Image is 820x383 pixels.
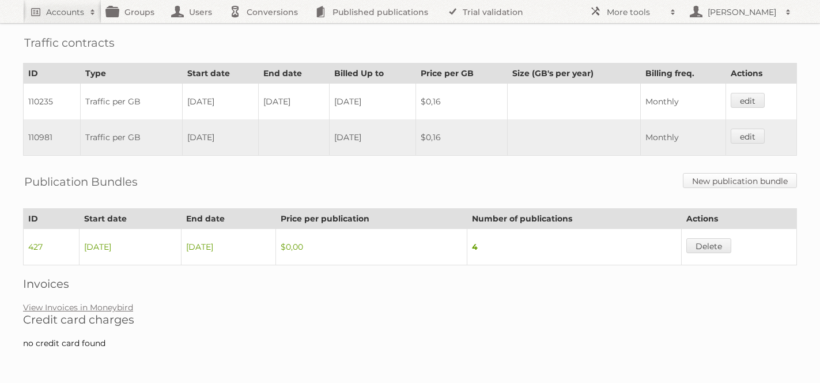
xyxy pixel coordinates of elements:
th: ID [24,209,80,229]
th: ID [24,63,81,84]
td: [DATE] [182,84,259,120]
a: New publication bundle [683,173,797,188]
th: Type [81,63,183,84]
h2: [PERSON_NAME] [705,6,780,18]
td: Monthly [640,84,726,120]
h2: Invoices [23,277,797,291]
th: End date [259,63,330,84]
th: End date [182,209,275,229]
td: 110235 [24,84,81,120]
td: [DATE] [80,229,182,265]
h2: Accounts [46,6,84,18]
th: Start date [182,63,259,84]
td: [DATE] [182,119,259,156]
td: 427 [24,229,80,265]
td: Traffic per GB [81,119,183,156]
strong: 4 [472,242,478,252]
td: [DATE] [329,84,415,120]
th: Billed Up to [329,63,415,84]
td: $0,16 [416,119,508,156]
td: [DATE] [182,229,275,265]
a: edit [731,129,765,144]
h2: Credit card charges [23,313,797,326]
th: Billing freq. [640,63,726,84]
h2: Publication Bundles [24,173,138,190]
a: View Invoices in Moneybird [23,302,133,313]
td: 110981 [24,119,81,156]
th: Price per GB [416,63,508,84]
td: [DATE] [329,119,415,156]
th: Start date [80,209,182,229]
td: $0,00 [275,229,467,265]
th: Size (GB's per year) [508,63,640,84]
td: Monthly [640,119,726,156]
th: Actions [726,63,797,84]
th: Price per publication [275,209,467,229]
td: Traffic per GB [81,84,183,120]
h2: Traffic contracts [24,34,115,51]
th: Actions [681,209,796,229]
th: Number of publications [467,209,681,229]
td: [DATE] [259,84,330,120]
td: $0,16 [416,84,508,120]
a: edit [731,93,765,108]
a: Delete [686,238,731,253]
h2: More tools [607,6,664,18]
